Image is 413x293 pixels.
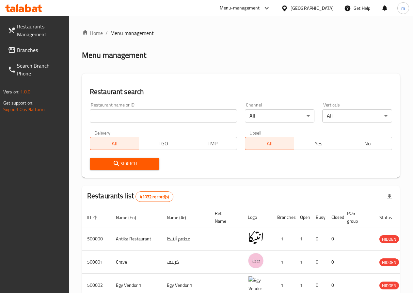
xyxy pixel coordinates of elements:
[82,29,103,37] a: Home
[94,130,111,135] label: Delivery
[272,251,295,274] td: 1
[105,29,108,37] li: /
[310,227,326,251] td: 0
[294,137,343,150] button: Yes
[162,251,210,274] td: كرييف
[87,214,100,221] span: ID
[191,139,234,148] span: TMP
[379,282,399,289] div: HIDDEN
[322,109,392,122] div: All
[295,227,310,251] td: 1
[17,23,64,38] span: Restaurants Management
[95,160,154,168] span: Search
[111,251,162,274] td: Crave
[379,259,399,266] span: HIDDEN
[245,109,315,122] div: All
[90,109,237,122] input: Search for restaurant name or ID..
[326,227,342,251] td: 0
[291,5,334,12] div: [GEOGRAPHIC_DATA]
[87,191,173,202] h2: Restaurants list
[93,139,136,148] span: All
[90,87,392,97] h2: Restaurant search
[379,236,399,243] span: HIDDEN
[295,207,310,227] th: Open
[310,207,326,227] th: Busy
[3,99,33,107] span: Get support on:
[343,137,392,150] button: No
[3,58,69,81] a: Search Branch Phone
[90,137,139,150] button: All
[142,139,185,148] span: TGO
[243,207,272,227] th: Logo
[136,194,173,200] span: 41032 record(s)
[3,42,69,58] a: Branches
[379,282,399,289] span: HIDDEN
[245,137,294,150] button: All
[17,62,64,77] span: Search Branch Phone
[90,158,160,170] button: Search
[111,227,162,251] td: Antika Restaurant
[382,189,397,204] div: Export file
[167,214,195,221] span: Name (Ar)
[162,227,210,251] td: مطعم أنتيكا
[347,209,366,225] span: POS group
[17,46,64,54] span: Branches
[116,214,145,221] span: Name (En)
[110,29,154,37] span: Menu management
[248,252,264,269] img: Crave
[188,137,237,150] button: TMP
[82,50,146,60] h2: Menu management
[82,227,111,251] td: 500000
[346,139,389,148] span: No
[3,105,45,114] a: Support.OpsPlatform
[3,19,69,42] a: Restaurants Management
[248,139,292,148] span: All
[248,229,264,246] img: Antika Restaurant
[82,251,111,274] td: 500001
[20,88,30,96] span: 1.0.0
[310,251,326,274] td: 0
[248,276,264,292] img: Egy Vendor 1
[295,251,310,274] td: 1
[220,4,260,12] div: Menu-management
[139,137,188,150] button: TGO
[379,258,399,266] div: HIDDEN
[272,227,295,251] td: 1
[3,88,19,96] span: Version:
[215,209,235,225] span: Ref. Name
[326,207,342,227] th: Closed
[297,139,341,148] span: Yes
[272,207,295,227] th: Branches
[249,130,262,135] label: Upsell
[135,191,173,202] div: Total records count
[82,29,400,37] nav: breadcrumb
[379,214,401,221] span: Status
[326,251,342,274] td: 0
[401,5,405,12] span: m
